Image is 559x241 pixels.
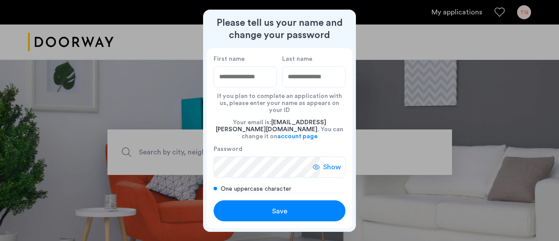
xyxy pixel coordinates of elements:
[214,87,345,114] div: If you plan to complete an application with us, please enter your name as appears on your ID
[207,17,352,41] h2: Please tell us your name and change your password
[214,55,277,63] label: First name
[214,185,345,193] div: One uppercase character
[214,200,345,221] button: button
[277,133,317,140] a: account page
[323,162,341,172] span: Show
[214,114,345,145] div: Your email is: . You can change it on
[282,55,345,63] label: Last name
[216,119,326,133] span: [EMAIL_ADDRESS][PERSON_NAME][DOMAIN_NAME]
[272,206,287,217] span: Save
[214,145,320,153] label: Password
